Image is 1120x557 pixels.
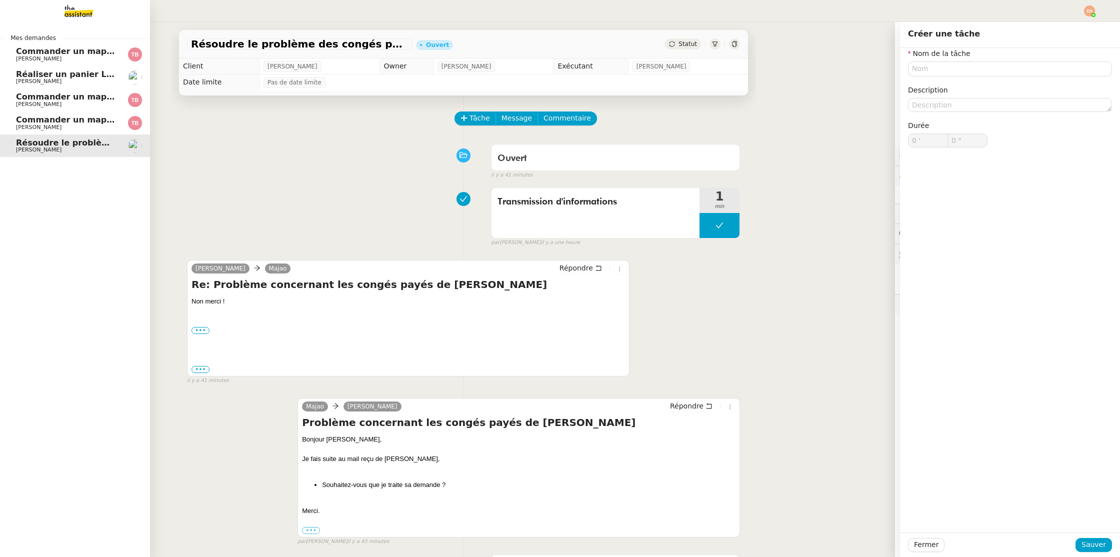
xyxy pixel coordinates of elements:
[895,224,1120,243] div: 💬Commentaires
[895,204,1120,223] div: ⏲️Tâches 1:00
[302,506,735,516] div: Merci.
[908,49,970,57] label: Nom de la tâche
[491,238,580,247] small: [PERSON_NAME]
[553,58,628,74] td: Exécutant
[302,415,735,429] h4: Problème concernant les congés payés de [PERSON_NAME]
[302,454,735,464] div: Je fais suite au mail reçu de [PERSON_NAME],
[666,400,716,411] button: Répondre
[699,190,739,202] span: 1
[908,86,948,94] label: Description
[16,46,170,56] span: Commander un mapping pour ACF
[537,111,597,125] button: Commentaire
[16,124,61,130] span: [PERSON_NAME]
[895,294,1120,314] div: 🧴Autres
[16,146,61,153] span: [PERSON_NAME]
[16,92,181,101] span: Commander un mapping pour Afigec
[179,58,259,74] td: Client
[895,244,1120,264] div: 🕵️Autres demandes en cours 4
[441,61,491,71] span: [PERSON_NAME]
[678,40,697,47] span: Statut
[1081,539,1106,550] span: Sauver
[899,209,968,217] span: ⏲️
[948,134,987,147] input: 0 sec
[297,537,389,546] small: [PERSON_NAME]
[670,401,703,411] span: Répondre
[895,146,1120,165] div: ⚙️Procédures
[191,366,209,373] label: •••
[16,69,172,79] span: Réaliser un panier Leclerc - [DATE]
[302,402,328,411] a: Majao
[322,480,735,490] li: Souhaitez-vous que je traite sa demande ?
[495,111,538,125] button: Message
[128,70,142,84] img: users%2F8F3ae0CdRNRxLT9M8DTLuFZT1wq1%2Favatar%2F8d3ba6ea-8103-41c2-84d4-2a4cca0cf040
[265,264,291,273] a: Majao
[908,61,1112,76] input: Nom
[469,112,490,124] span: Tâche
[267,77,321,87] span: Pas de date limite
[914,539,938,550] span: Fermer
[191,296,625,335] div: Non merci !
[636,61,686,71] span: [PERSON_NAME]
[899,250,1024,258] span: 🕵️
[899,150,951,161] span: ⚙️
[302,527,320,534] label: •••
[895,166,1120,185] div: 🔐Données client
[556,262,605,273] button: Répondre
[128,47,142,61] img: svg
[899,229,963,237] span: 💬
[559,263,593,273] span: Répondre
[191,327,209,334] label: •••
[426,42,449,48] div: Ouvert
[1084,5,1095,16] img: svg
[899,300,930,308] span: 🧴
[497,154,527,163] span: Ouvert
[191,39,408,49] span: Résoudre le problème des congés payés de [PERSON_NAME]
[128,139,142,153] img: users%2F0v3yA2ZOZBYwPN7V38GNVTYjOQj1%2Favatar%2Fa58eb41e-cbb7-4128-9131-87038ae72dcb
[491,171,533,179] span: il y a 41 minutes
[16,138,288,147] span: Résoudre le problème des congés payés de [PERSON_NAME]
[4,33,62,43] span: Mes demandes
[179,74,259,90] td: Date limite
[908,121,929,129] span: Durée
[454,111,496,125] button: Tâche
[128,93,142,107] img: svg
[267,61,317,71] span: [PERSON_NAME]
[187,376,229,385] span: il y a 41 minutes
[16,78,61,84] span: [PERSON_NAME]
[191,277,625,291] h4: Re: Problème concernant les congés payés de [PERSON_NAME]
[908,538,944,552] button: Fermer
[491,238,499,247] span: par
[297,537,306,546] span: par
[16,55,61,62] span: [PERSON_NAME]
[908,134,947,147] input: 0 min
[1075,538,1112,552] button: Sauver
[16,101,61,107] span: [PERSON_NAME]
[908,29,980,38] span: Créer une tâche
[16,115,199,124] span: Commander un mapping pour Fideliance
[543,112,591,124] span: Commentaire
[191,264,249,273] a: [PERSON_NAME]
[501,112,532,124] span: Message
[302,434,735,444] div: Bonjour [PERSON_NAME],
[343,402,401,411] a: [PERSON_NAME]
[347,537,389,546] span: il y a 43 minutes
[379,58,433,74] td: Owner
[128,116,142,130] img: svg
[899,170,964,181] span: 🔐
[541,238,580,247] span: il y a une heure
[497,194,693,209] span: Transmission d'informations
[699,202,739,211] span: min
